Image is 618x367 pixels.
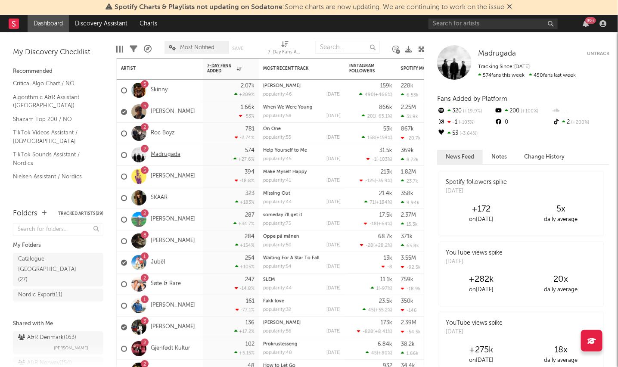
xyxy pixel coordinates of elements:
div: +27.6 % [233,156,255,162]
span: 201 [367,114,375,119]
div: -18.9k [401,286,421,292]
div: 18 x [521,345,601,355]
div: +282k [441,274,521,285]
span: 1 [376,286,379,291]
span: +200 % [570,120,590,125]
span: 71 [370,200,375,205]
div: 369k [401,148,414,153]
div: Zemër Ty [263,320,341,325]
div: ( ) [363,307,392,313]
div: popularity: 50 [263,243,292,248]
div: A&R Denmark ( 163 ) [18,333,76,343]
div: [DATE] [326,92,341,97]
span: +100 % [519,109,538,114]
div: My Discovery Checklist [13,47,103,58]
div: -146 [401,308,417,313]
div: [DATE] [326,264,341,269]
div: -- [552,106,609,117]
a: Waiting For A Star To Fall [263,256,320,261]
div: 320 [437,106,494,117]
div: +209 % [234,92,255,97]
div: -1 [437,117,494,128]
div: 102 [245,342,255,347]
div: 68.7k [378,234,392,239]
div: 31.5k [379,148,392,153]
a: Jubël [151,259,165,266]
div: 323 [245,191,255,196]
div: 2.25M [401,105,416,110]
span: +64 % [378,222,391,227]
input: Search for folders... [13,224,103,236]
div: Most Recent Track [263,66,328,71]
button: Notes [483,150,516,164]
div: 2 [552,117,609,128]
div: -92.5k [401,264,421,270]
div: 173k [381,320,392,326]
a: [PERSON_NAME] [151,216,195,223]
div: 136 [245,320,255,326]
div: +172 [441,204,521,215]
span: +28.2 % [375,243,391,248]
span: -1 [372,157,376,162]
div: popularity: 75 [263,221,291,226]
a: [PERSON_NAME] [151,108,195,115]
div: -2.74 % [235,135,255,140]
div: 0 [494,117,552,128]
div: Folders [13,208,37,219]
div: Spotify Monthly Listeners [401,66,466,71]
div: Missing Out [263,191,341,196]
div: 371k [401,234,413,239]
div: 2.37M [401,212,416,218]
div: 7-Day Fans Added (7-Day Fans Added) [268,47,302,58]
div: popularity: 41 [263,178,291,183]
a: Missing Out [263,191,290,196]
div: ( ) [371,286,392,291]
div: ( ) [360,178,392,183]
button: Tracked Artists(29) [58,211,103,216]
div: on [DATE] [441,285,521,295]
div: 5 x [521,204,601,215]
div: 161 [246,299,255,304]
div: popularity: 58 [263,114,292,118]
div: 200 [494,106,552,117]
div: ( ) [366,156,392,162]
a: On One [263,127,281,131]
a: Skinny [151,87,168,94]
div: ( ) [357,329,392,334]
span: [PERSON_NAME] [54,343,88,353]
span: 490 [365,93,374,97]
span: +80 % [378,351,391,356]
div: popularity: 56 [263,329,292,334]
span: -28 [366,243,373,248]
div: 65.8k [401,243,419,249]
div: 20 x [521,274,601,285]
div: SLEM [263,277,341,282]
div: 11.1k [380,277,392,283]
div: 867k [401,126,414,132]
span: -125 [365,179,375,183]
a: Algorithmic A&R Assistant ([GEOGRAPHIC_DATA]) [13,93,95,110]
div: ( ) [362,113,392,119]
div: [DATE] [326,114,341,118]
a: Søte & Rare [151,280,181,288]
div: [DATE] [446,258,503,266]
span: +8.41 % [375,330,391,334]
div: [DATE] [326,329,341,334]
button: 99+ [583,20,589,27]
div: 228k [401,83,413,89]
div: 213k [381,169,392,175]
div: [DATE] [446,328,503,336]
div: ( ) [359,92,392,97]
span: Madrugada [478,50,516,57]
div: Make Myself Happy [263,170,341,174]
div: 2.39M [401,320,416,326]
div: Oppe på månen [263,234,341,239]
div: someday i'll get it [263,213,341,218]
a: Discovery Assistant [69,15,134,32]
span: -3.64 % [458,131,478,136]
div: [DATE] [326,243,341,248]
div: Fakk love [263,299,341,304]
div: 17.5k [379,212,392,218]
div: LUCKY LUCIANO [263,84,341,88]
div: -14.8 % [235,286,255,291]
